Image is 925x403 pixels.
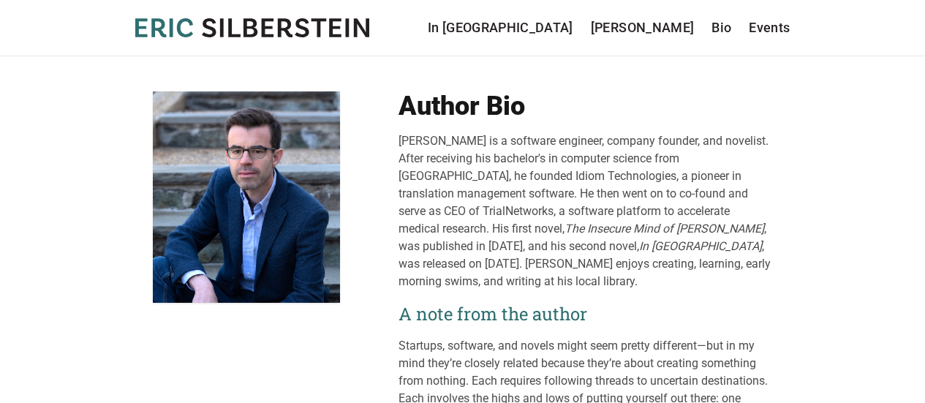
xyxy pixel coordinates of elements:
[565,222,764,236] em: The Insecure Mind of [PERSON_NAME]
[711,18,731,38] a: Bio
[639,239,762,253] em: In [GEOGRAPHIC_DATA]
[399,132,773,290] div: [PERSON_NAME] is a software engineer, company founder, and novelist. After receiving his bachelor...
[399,302,773,325] h2: A note from the author
[399,91,773,121] h1: Author Bio
[428,18,573,38] a: In [GEOGRAPHIC_DATA]
[153,91,340,303] img: Eric Silberstein
[591,18,695,38] a: [PERSON_NAME]
[749,18,790,38] a: Events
